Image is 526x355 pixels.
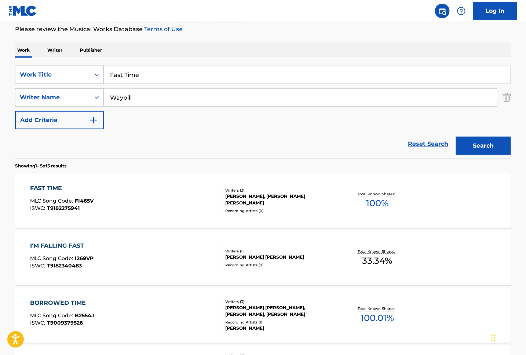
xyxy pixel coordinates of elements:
img: help [457,7,466,15]
a: Log In [473,2,517,20]
span: I269VP [75,255,94,262]
a: Public Search [435,4,450,18]
a: Terms of Use [143,26,183,33]
div: Recording Artists ( 1 ) [225,320,336,325]
form: Search Form [15,66,511,159]
div: Writers ( 2 ) [225,188,336,193]
p: Work [15,42,32,58]
a: Reset Search [405,136,452,152]
img: Delete Criterion [503,88,511,107]
a: FAST TIMEMLC Song Code:FI465VISWC:T9182275941Writers (2)[PERSON_NAME], [PERSON_NAME] [PERSON_NAME... [15,173,511,228]
p: Publisher [78,42,104,58]
div: Work Title [20,70,86,79]
img: search [438,7,447,15]
img: MLC Logo [9,5,37,16]
div: [PERSON_NAME], [PERSON_NAME] [PERSON_NAME] [225,193,336,206]
span: MLC Song Code : [30,313,75,319]
span: 100.01 % [361,312,394,325]
p: Total Known Shares: [358,249,397,254]
span: 100 % [366,197,388,210]
div: Writers ( 3 ) [225,299,336,305]
div: Recording Artists ( 0 ) [225,208,336,214]
p: Total Known Shares: [358,306,397,312]
p: Total Known Shares: [358,191,397,197]
span: FI465V [75,197,94,204]
span: ISWC : [30,320,47,326]
div: [PERSON_NAME] [225,325,336,332]
div: [PERSON_NAME] [PERSON_NAME] [225,254,336,260]
div: FAST TIME [30,184,94,193]
div: Drag [492,327,496,349]
div: Recording Artists ( 0 ) [225,262,336,268]
button: Add Criteria [15,111,104,129]
span: T9182340483 [47,262,82,269]
span: B2554J [75,313,95,319]
span: ISWC : [30,205,47,211]
div: [PERSON_NAME] [PERSON_NAME], [PERSON_NAME], [PERSON_NAME] [225,305,336,318]
a: I'M FALLING FASTMLC Song Code:I269VPISWC:T9182340483Writers (1)[PERSON_NAME] [PERSON_NAME]Recordi... [15,230,511,285]
span: 33.34 % [362,254,392,267]
div: I'M FALLING FAST [30,241,94,250]
p: Writer [45,42,65,58]
iframe: Chat Widget [489,320,526,355]
div: BORROWED TIME [30,299,95,308]
p: Showing 1 - 5 of 5 results [15,163,66,169]
span: T9009379526 [47,320,83,326]
a: BORROWED TIMEMLC Song Code:B2554JISWC:T9009379526Writers (3)[PERSON_NAME] [PERSON_NAME], [PERSON_... [15,288,511,343]
div: Help [454,4,469,18]
span: MLC Song Code : [30,197,75,204]
span: ISWC : [30,262,47,269]
button: Search [456,137,511,155]
div: Writers ( 1 ) [225,248,336,254]
p: Please review the Musical Works Database [15,25,511,34]
img: 9d2ae6d4665cec9f34b9.svg [89,116,98,125]
span: T9182275941 [47,205,80,211]
div: Writer Name [20,93,86,102]
span: MLC Song Code : [30,255,75,262]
